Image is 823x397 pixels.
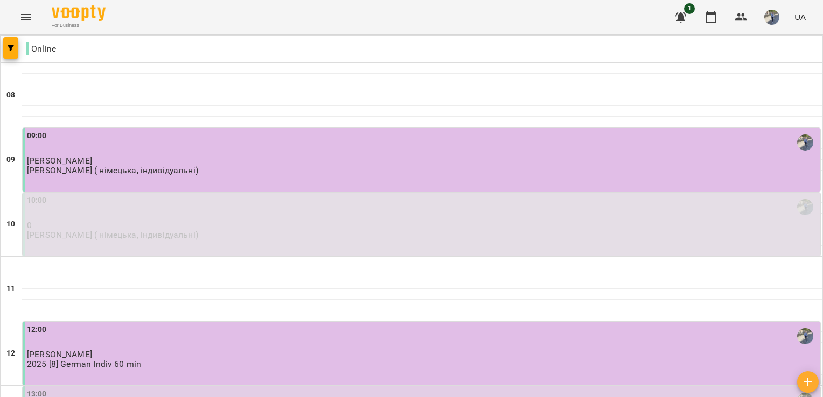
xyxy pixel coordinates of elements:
span: UA [794,11,806,23]
button: Створити урок [797,371,819,393]
span: [PERSON_NAME] [27,349,92,359]
label: 12:00 [27,324,47,336]
h6: 08 [6,89,15,101]
h6: 12 [6,348,15,359]
img: Мірошніченко Вікторія Сергіївна (н) [797,328,813,344]
img: Мірошніченко Вікторія Сергіївна (н) [797,134,813,151]
p: 2025 [8] German Indiv 60 min [27,359,141,368]
img: Voopty Logo [52,5,106,21]
button: UA [790,7,810,27]
h6: 09 [6,154,15,166]
label: 10:00 [27,195,47,207]
h6: 11 [6,283,15,295]
span: For Business [52,22,106,29]
p: Online [26,42,56,55]
span: 1 [684,3,695,14]
button: Menu [13,4,39,30]
span: [PERSON_NAME] [27,155,92,166]
img: 9057b12b0e3b5674d2908fc1e5c3d556.jpg [764,10,779,25]
label: 09:00 [27,130,47,142]
p: 0 [27,221,818,230]
p: [PERSON_NAME] ( німецька, індивідуальні) [27,166,198,175]
img: Мірошніченко Вікторія Сергіївна (н) [797,199,813,215]
h6: 10 [6,218,15,230]
p: [PERSON_NAME] ( німецька, індивідуальні) [27,230,198,239]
